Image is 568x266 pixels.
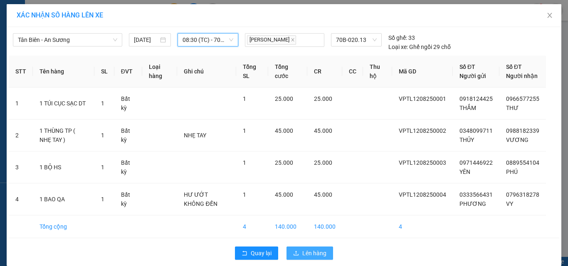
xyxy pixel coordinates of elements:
[251,249,272,258] span: Quay lại
[66,37,102,42] span: Hotline: 19001152
[243,127,246,134] span: 1
[9,120,33,151] td: 2
[184,191,217,207] span: HƯ ƯỚT KHÔNG ĐỀN
[506,95,539,102] span: 0966577255
[22,45,102,51] span: -----------------------------------------
[388,42,451,51] div: Ghế ngồi 29 chỗ
[33,183,94,215] td: 1 BAO QA
[506,191,539,198] span: 0796318278
[33,151,94,183] td: 1 BỘ HS
[66,5,114,12] strong: ĐỒNG PHƯỚC
[235,246,278,260] button: rollbackQuay lại
[33,215,94,238] td: Tổng cộng
[268,215,307,238] td: 140.000
[114,56,142,88] th: ĐVT
[2,54,86,59] span: [PERSON_NAME]:
[392,56,453,88] th: Mã GD
[114,120,142,151] td: Bất kỳ
[142,56,177,88] th: Loại hàng
[506,200,513,207] span: VY
[275,159,293,166] span: 25.000
[459,105,476,111] span: THẮM
[114,151,142,183] td: Bất kỳ
[302,249,326,258] span: Lên hàng
[399,159,446,166] span: VPTL1208250003
[42,53,86,59] span: VPTL1208250004
[459,137,474,143] span: THỦY
[3,5,40,41] img: logo
[236,56,268,88] th: Tổng SL
[459,73,486,79] span: Người gửi
[506,137,528,143] span: VƯƠNG
[2,60,51,65] span: In ngày:
[506,105,519,111] span: THƯ
[177,56,236,88] th: Ghi chú
[307,215,342,238] td: 140.000
[293,250,299,257] span: upload
[342,56,363,88] th: CC
[459,63,475,70] span: Số ĐT
[243,159,246,166] span: 1
[314,191,332,198] span: 45.000
[243,191,246,198] span: 1
[268,56,307,88] th: Tổng cước
[388,33,407,42] span: Số ghế:
[275,191,293,198] span: 45.000
[399,191,446,198] span: VPTL1208250004
[538,4,561,27] button: Close
[114,183,142,215] td: Bất kỳ
[399,127,446,134] span: VPTL1208250002
[506,127,539,134] span: 0988182339
[9,151,33,183] td: 3
[17,11,103,19] span: XÁC NHẬN SỐ HÀNG LÊN XE
[459,127,493,134] span: 0348099711
[506,159,539,166] span: 0889554104
[33,56,94,88] th: Tên hàng
[459,168,470,175] span: YÊN
[336,34,377,46] span: 70B-020.13
[459,95,493,102] span: 0918124425
[66,25,114,35] span: 01 Võ Văn Truyện, KP.1, Phường 2
[66,13,112,24] span: Bến xe [GEOGRAPHIC_DATA]
[506,168,518,175] span: PHÚ
[94,56,114,88] th: SL
[314,127,332,134] span: 45.000
[243,95,246,102] span: 1
[506,63,522,70] span: Số ĐT
[101,132,104,139] span: 1
[286,246,333,260] button: uploadLên hàng
[18,60,51,65] span: 08:26:41 [DATE]
[399,95,446,102] span: VPTL1208250001
[18,34,117,46] span: Tân Biên - An Sương
[101,196,104,203] span: 1
[459,159,493,166] span: 0971446922
[459,200,486,207] span: PHƯƠNG
[101,100,104,107] span: 1
[9,183,33,215] td: 4
[363,56,392,88] th: Thu hộ
[392,215,453,238] td: 4
[33,120,94,151] td: 1 THÙNG TP ( NHẸ TAY )
[314,159,332,166] span: 25.000
[9,56,33,88] th: STT
[101,164,104,171] span: 1
[184,132,206,139] span: NHẸ TAY
[506,73,538,79] span: Người nhận
[388,33,415,42] div: 33
[314,95,332,102] span: 25.000
[275,95,293,102] span: 25.000
[242,250,247,257] span: rollback
[134,35,158,44] input: 12/08/2025
[9,88,33,120] td: 1
[114,88,142,120] td: Bất kỳ
[236,215,268,238] td: 4
[291,38,295,42] span: close
[183,34,234,46] span: 08:30 (TC) - 70B-020.13
[247,35,296,45] span: [PERSON_NAME]
[307,56,342,88] th: CR
[33,88,94,120] td: 1 TÚI CỤC SẠC DT
[388,42,408,51] span: Loại xe:
[546,12,553,19] span: close
[459,191,493,198] span: 0333566431
[275,127,293,134] span: 45.000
